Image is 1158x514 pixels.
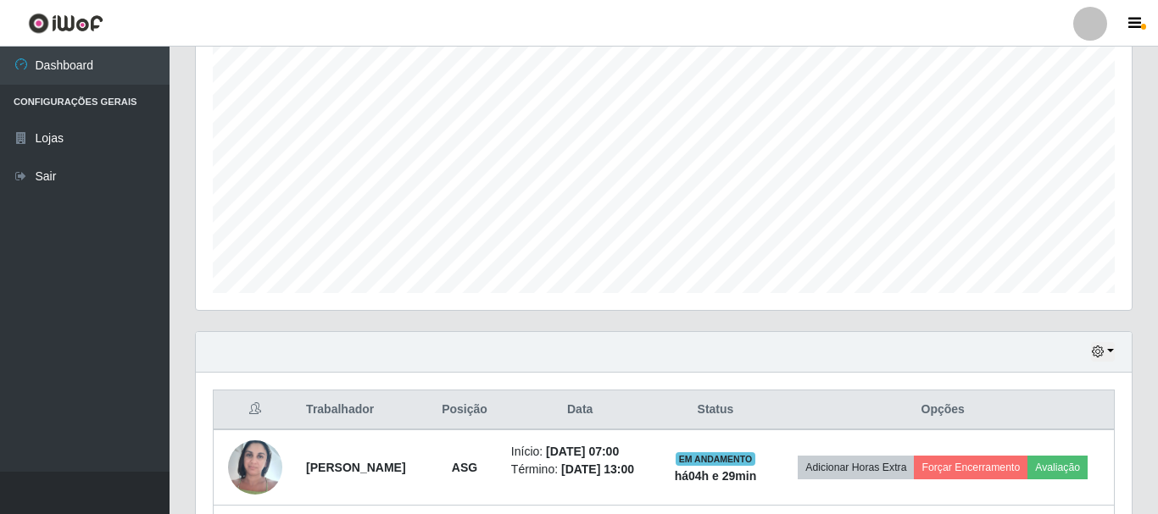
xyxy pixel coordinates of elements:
th: Status [659,390,771,430]
img: 1705690307767.jpeg [228,431,282,503]
time: [DATE] 07:00 [546,445,619,458]
strong: [PERSON_NAME] [306,461,405,474]
button: Forçar Encerramento [914,456,1027,479]
span: EM ANDAMENTO [676,452,756,466]
button: Avaliação [1027,456,1088,479]
li: Término: [511,461,649,478]
strong: há 04 h e 29 min [675,469,757,483]
time: [DATE] 13:00 [561,462,634,476]
th: Trabalhador [296,390,428,430]
strong: ASG [452,461,477,474]
th: Opções [771,390,1114,430]
th: Data [501,390,660,430]
button: Adicionar Horas Extra [798,456,914,479]
img: CoreUI Logo [28,13,103,34]
th: Posição [428,390,501,430]
li: Início: [511,443,649,461]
